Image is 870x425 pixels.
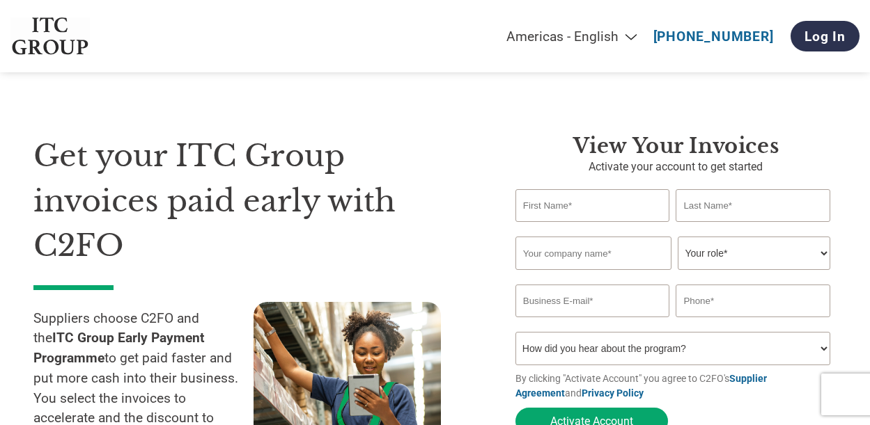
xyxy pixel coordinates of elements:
strong: ITC Group Early Payment Programme [33,330,205,366]
img: ITC Group [10,17,90,56]
div: Invalid last name or last name is too long [676,223,830,231]
div: Invalid first name or first name is too long [515,223,669,231]
p: Activate your account to get started [515,159,837,175]
input: Last Name* [676,189,830,222]
select: Title/Role [678,236,830,270]
a: Privacy Policy [582,387,644,399]
h3: View your invoices [515,134,837,159]
input: Phone* [676,284,830,317]
input: Your company name* [515,236,671,270]
div: Invalid company name or company name is too long [515,271,830,279]
p: By clicking "Activate Account" you agree to C2FO's and [515,371,837,401]
a: [PHONE_NUMBER] [653,29,774,45]
input: Invalid Email format [515,284,669,317]
div: Inavlid Email Address [515,319,669,326]
h1: Get your ITC Group invoices paid early with C2FO [33,134,474,268]
input: First Name* [515,189,669,222]
a: Log In [791,21,860,51]
div: Inavlid Phone Number [676,319,830,326]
